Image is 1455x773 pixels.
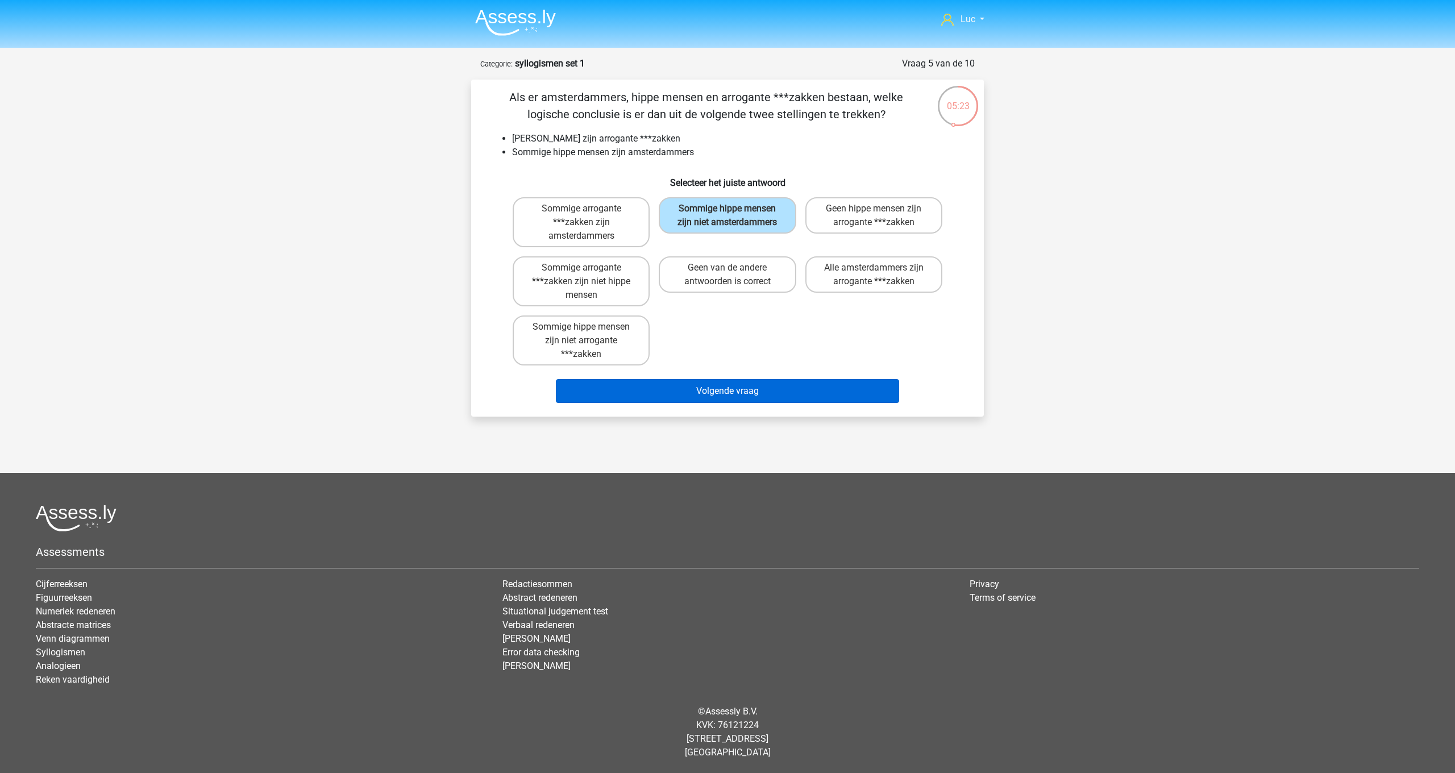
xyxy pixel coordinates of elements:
label: Sommige arrogante ***zakken zijn niet hippe mensen [513,256,650,306]
a: Figuurreeksen [36,592,92,603]
button: Volgende vraag [556,379,900,403]
label: Sommige hippe mensen zijn niet amsterdammers [659,197,796,234]
img: Assessly logo [36,505,117,531]
label: Sommige hippe mensen zijn niet arrogante ***zakken [513,315,650,365]
a: [PERSON_NAME] [502,633,571,644]
img: Assessly [475,9,556,36]
label: Geen hippe mensen zijn arrogante ***zakken [805,197,942,234]
div: 05:23 [937,85,979,113]
a: Luc [937,13,989,26]
a: Terms of service [970,592,1036,603]
a: Venn diagrammen [36,633,110,644]
a: Redactiesommen [502,579,572,589]
a: Error data checking [502,647,580,658]
a: Numeriek redeneren [36,606,115,617]
h5: Assessments [36,545,1419,559]
li: Sommige hippe mensen zijn amsterdammers [512,146,966,159]
label: Alle amsterdammers zijn arrogante ***zakken [805,256,942,293]
span: Luc [961,14,975,24]
a: Privacy [970,579,999,589]
a: Syllogismen [36,647,85,658]
p: Als er amsterdammers, hippe mensen en arrogante ***zakken bestaan, welke logische conclusie is er... [489,89,923,123]
label: Sommige arrogante ***zakken zijn amsterdammers [513,197,650,247]
a: Analogieen [36,660,81,671]
a: Situational judgement test [502,606,608,617]
h6: Selecteer het juiste antwoord [489,168,966,188]
a: Abstract redeneren [502,592,577,603]
a: Verbaal redeneren [502,620,575,630]
strong: syllogismen set 1 [515,58,585,69]
a: Cijferreeksen [36,579,88,589]
small: Categorie: [480,60,513,68]
a: Reken vaardigheid [36,674,110,685]
a: Abstracte matrices [36,620,111,630]
a: Assessly B.V. [705,706,758,717]
div: © KVK: 76121224 [STREET_ADDRESS] [GEOGRAPHIC_DATA] [27,696,1428,768]
a: [PERSON_NAME] [502,660,571,671]
label: Geen van de andere antwoorden is correct [659,256,796,293]
li: [PERSON_NAME] zijn arrogante ***zakken [512,132,966,146]
div: Vraag 5 van de 10 [902,57,975,70]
